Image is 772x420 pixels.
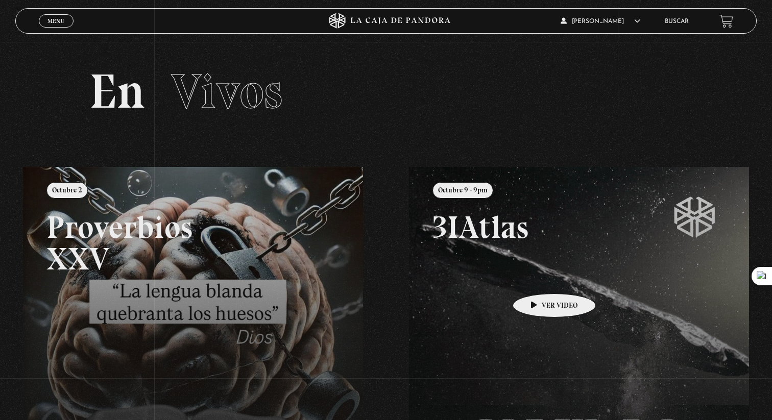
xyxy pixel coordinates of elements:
span: Cerrar [44,27,68,34]
h2: En [89,67,682,116]
span: Vivos [171,62,282,120]
a: View your shopping cart [719,14,733,28]
span: Menu [47,18,64,24]
a: Buscar [665,18,689,24]
span: [PERSON_NAME] [561,18,640,24]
